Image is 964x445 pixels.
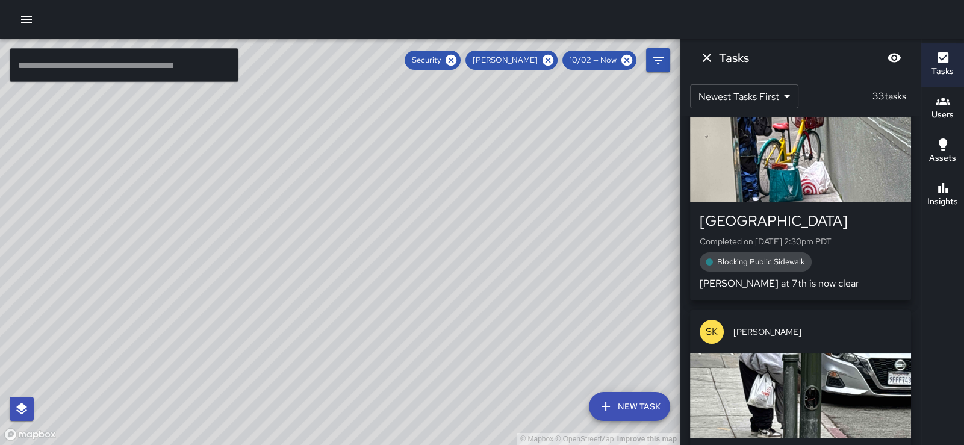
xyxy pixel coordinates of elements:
[921,43,964,87] button: Tasks
[882,46,906,70] button: Blur
[921,173,964,217] button: Insights
[690,84,798,108] div: Newest Tasks First
[710,256,812,268] span: Blocking Public Sidewalk
[405,51,461,70] div: Security
[868,89,911,104] p: 33 tasks
[465,51,558,70] div: [PERSON_NAME]
[700,276,901,291] p: [PERSON_NAME] at 7th is now clear
[931,108,954,122] h6: Users
[405,54,448,66] span: Security
[700,235,901,247] p: Completed on [DATE] 2:30pm PDT
[706,325,718,339] p: SK
[719,48,749,67] h6: Tasks
[562,51,636,70] div: 10/02 — Now
[921,130,964,173] button: Assets
[931,65,954,78] h6: Tasks
[700,211,901,231] div: [GEOGRAPHIC_DATA]
[929,152,956,165] h6: Assets
[733,326,901,338] span: [PERSON_NAME]
[646,48,670,72] button: Filters
[690,74,911,300] button: SK[PERSON_NAME][GEOGRAPHIC_DATA]Completed on [DATE] 2:30pm PDTBlocking Public Sidewalk[PERSON_NAM...
[695,46,719,70] button: Dismiss
[589,392,670,421] button: New Task
[921,87,964,130] button: Users
[927,195,958,208] h6: Insights
[465,54,545,66] span: [PERSON_NAME]
[562,54,624,66] span: 10/02 — Now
